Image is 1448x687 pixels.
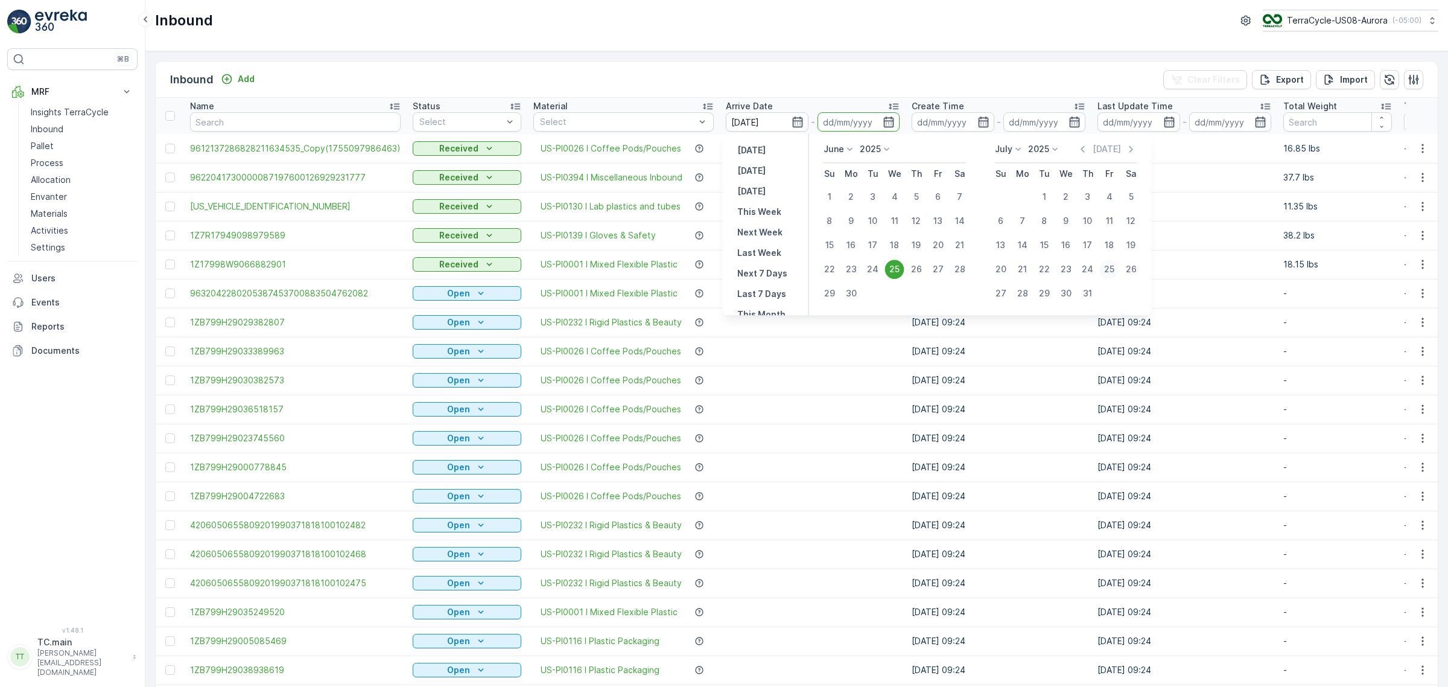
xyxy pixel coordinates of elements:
[216,72,259,86] button: Add
[1078,284,1097,303] div: 31
[541,664,659,676] span: US-PI0116 I Plastic Packaging
[820,235,839,255] div: 15
[165,665,175,675] div: Toggle Row Selected
[165,549,175,559] div: Toggle Row Selected
[1078,260,1097,279] div: 24
[1056,260,1076,279] div: 23
[26,205,138,222] a: Materials
[413,315,521,330] button: Open
[737,206,781,218] p: This Week
[842,187,861,206] div: 2
[413,141,521,156] button: Received
[737,247,781,259] p: Last Week
[190,606,401,618] span: 1ZB799H29035249520
[37,648,127,677] p: [PERSON_NAME][EMAIL_ADDRESS][DOMAIN_NAME]
[1013,284,1032,303] div: 28
[737,144,766,156] p: [DATE]
[1091,366,1277,395] td: [DATE] 09:24
[863,187,883,206] div: 3
[541,200,681,212] a: US-PI0130 I Lab plastics and tubes
[1316,70,1375,89] button: Import
[906,482,1091,511] td: [DATE] 09:24
[732,205,786,219] button: This Week
[238,73,255,85] p: Add
[26,239,138,256] a: Settings
[31,174,71,186] p: Allocation
[737,226,783,238] p: Next Week
[190,403,401,415] a: 1ZB799H29036518157
[907,235,926,255] div: 19
[1091,395,1277,424] td: [DATE] 09:24
[906,453,1091,482] td: [DATE] 09:24
[991,235,1011,255] div: 13
[165,375,175,385] div: Toggle Row Selected
[7,266,138,290] a: Users
[541,142,681,155] a: US-PI0026 I Coffee Pods/Pouches
[907,260,926,279] div: 26
[541,229,656,241] a: US-PI0139 I Gloves & Safety
[1091,540,1277,569] td: [DATE] 09:24
[31,86,113,98] p: MRF
[1091,192,1277,221] td: [DATE] 09:58
[929,260,948,279] div: 27
[165,289,175,298] div: Toggle Row Selected
[190,432,401,444] a: 1ZB799H29023745560
[165,202,175,211] div: Toggle Row Selected
[413,431,521,446] button: Open
[541,316,682,328] a: US-PI0232 I Rigid Plastics & Beauty
[732,184,770,199] button: Tomorrow
[1122,260,1141,279] div: 26
[1091,482,1277,511] td: [DATE] 09:24
[1091,308,1277,337] td: [DATE] 09:24
[26,222,138,239] a: Activities
[165,607,175,617] div: Toggle Row Selected
[842,211,861,231] div: 9
[439,200,478,212] p: Received
[820,260,839,279] div: 22
[991,211,1011,231] div: 6
[541,548,682,560] span: US-PI0232 I Rigid Plastics & Beauty
[413,489,521,503] button: Open
[1035,284,1054,303] div: 29
[1091,337,1277,366] td: [DATE] 09:24
[37,636,127,648] p: TC.main
[929,235,948,255] div: 20
[447,316,470,328] p: Open
[1078,187,1097,206] div: 3
[541,287,678,299] a: US-PI0001 I Mixed Flexible Plastic
[1091,453,1277,482] td: [DATE] 09:24
[906,395,1091,424] td: [DATE] 09:24
[541,606,678,618] a: US-PI0001 I Mixed Flexible Plastic
[906,511,1091,540] td: [DATE] 09:24
[190,112,401,132] input: Search
[906,540,1091,569] td: [DATE] 09:24
[413,286,521,301] button: Open
[35,10,87,34] img: logo_light-DOdMpM7g.png
[31,106,109,118] p: Insights TerraCycle
[413,373,521,388] button: Open
[165,347,175,356] div: Toggle Row Selected
[1091,569,1277,598] td: [DATE] 09:24
[190,258,401,270] a: 1Z17998W9066882901
[31,123,63,135] p: Inbound
[541,519,682,531] span: US-PI0232 I Rigid Plastics & Beauty
[190,287,401,299] a: 9632042280205387453700883504762082
[1091,656,1277,685] td: [DATE] 09:24
[1078,235,1097,255] div: 17
[447,577,470,589] p: Open
[541,258,678,270] a: US-PI0001 I Mixed Flexible Plastic
[1163,70,1247,89] button: Clear Filters
[907,187,926,206] div: 5
[906,308,1091,337] td: [DATE] 09:24
[1100,211,1119,231] div: 11
[413,344,521,359] button: Open
[1091,627,1277,656] td: [DATE] 09:24
[190,171,401,184] a: 9622041730000087197600126929231777
[31,296,133,308] p: Events
[447,461,470,473] p: Open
